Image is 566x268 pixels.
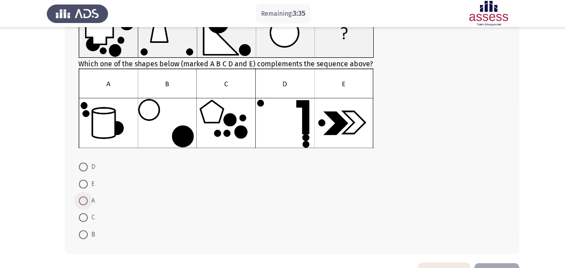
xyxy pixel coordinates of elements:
span: A [88,195,95,206]
img: UkFYYV8wODRfQSAucG5nMTY5MTMyNDIwODY1NA==.png [78,7,374,58]
img: Assessment logo of ASSESS Focus 4 Module Assessment (EN/AR) (Advanced - IB) [458,1,519,26]
p: Remaining: [261,8,305,19]
img: UkFYYV8wODRfQi5wbmcxNjkxMzI0MjIwMzM5.png [78,68,374,148]
img: Assess Talent Management logo [47,1,108,26]
span: B [88,229,95,240]
span: E [88,179,95,189]
span: D [88,162,95,172]
span: 3:35 [293,9,305,18]
div: Which one of the shapes below (marked A B C D and E) complements the sequence above? [78,7,506,150]
span: C [88,212,95,223]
